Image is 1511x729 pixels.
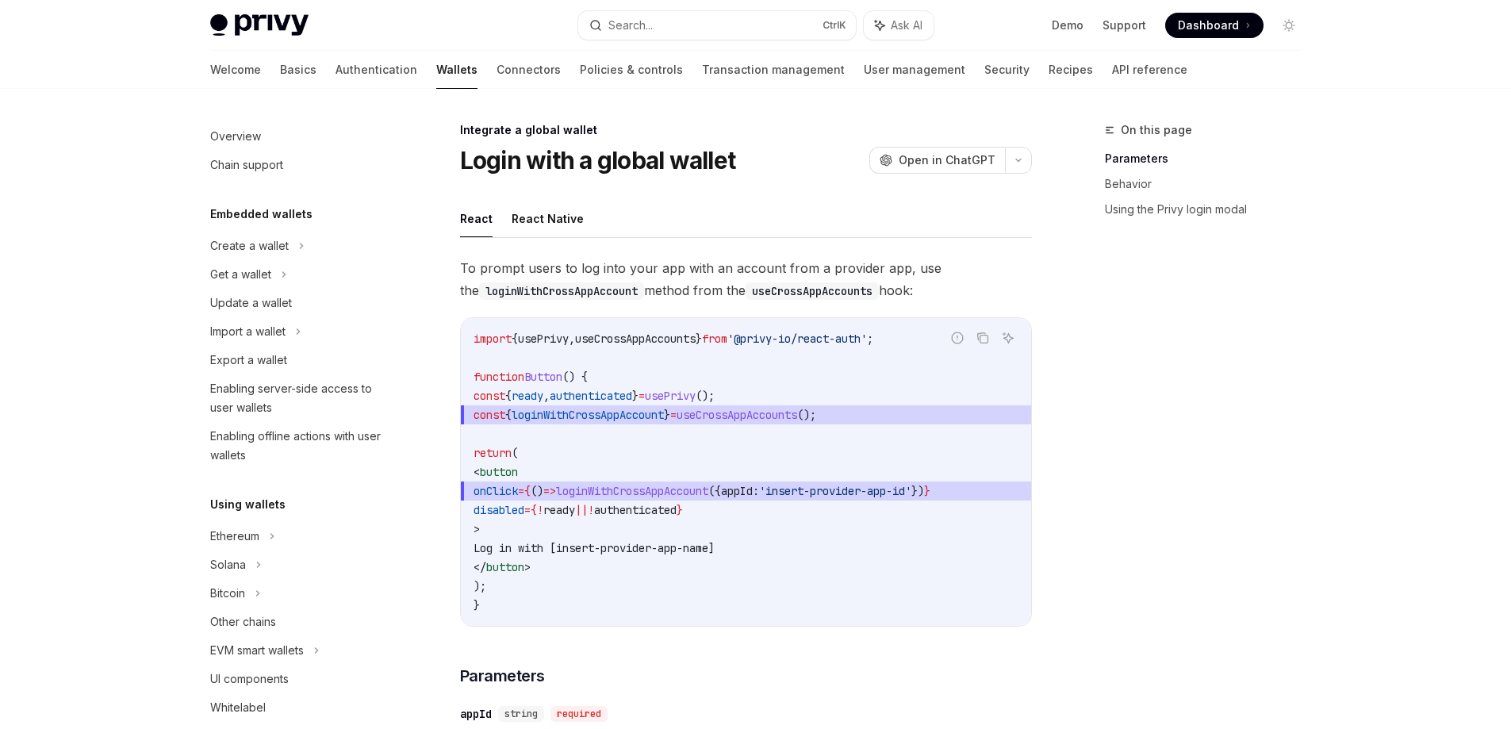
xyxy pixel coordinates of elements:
span: = [518,484,524,498]
a: Using the Privy login modal [1105,197,1314,222]
code: loginWithCrossAppAccount [479,282,644,300]
a: Security [984,51,1030,89]
span: To prompt users to log into your app with an account from a provider app, use the method from the... [460,257,1032,301]
h5: Using wallets [210,495,286,514]
span: 'insert-provider-app-id' [759,484,911,498]
div: Integrate a global wallet [460,122,1032,138]
div: Bitcoin [210,584,245,603]
span: button [486,560,524,574]
div: appId [460,706,492,722]
a: Enabling offline actions with user wallets [198,422,401,470]
div: Other chains [210,612,276,631]
span: > [524,560,531,574]
span: return [474,446,512,460]
code: useCrossAppAccounts [746,282,879,300]
a: Welcome [210,51,261,89]
span: } [924,484,930,498]
span: function [474,370,524,384]
span: = [524,503,531,517]
span: || [575,503,588,517]
span: { [505,408,512,422]
span: '@privy-io/react-auth' [727,332,867,346]
button: Open in ChatGPT [869,147,1005,174]
span: } [632,389,639,403]
a: Policies & controls [580,51,683,89]
span: const [474,389,505,403]
span: useCrossAppAccounts [575,332,696,346]
a: Overview [198,122,401,151]
a: API reference [1112,51,1187,89]
span: = [639,389,645,403]
span: Open in ChatGPT [899,152,995,168]
span: () { [562,370,588,384]
div: Update a wallet [210,294,292,313]
span: On this page [1121,121,1192,140]
a: Basics [280,51,316,89]
div: Chain support [210,155,283,175]
a: Dashboard [1165,13,1264,38]
span: authenticated [594,503,677,517]
span: ( [512,446,518,460]
span: loginWithCrossAppAccount [556,484,708,498]
span: ! [537,503,543,517]
span: const [474,408,505,422]
button: React [460,200,493,237]
div: Whitelabel [210,698,266,717]
span: Parameters [460,665,545,687]
button: Ask AI [864,11,934,40]
span: from [702,332,727,346]
span: , [569,332,575,346]
span: usePrivy [518,332,569,346]
img: light logo [210,14,309,36]
span: ! [588,503,594,517]
span: Ask AI [891,17,922,33]
a: UI components [198,665,401,693]
a: Update a wallet [198,289,401,317]
a: Chain support [198,151,401,179]
span: => [543,484,556,498]
button: Report incorrect code [947,328,968,348]
h5: Embedded wallets [210,205,313,224]
span: (); [696,389,715,403]
span: Log in with [insert-provider-app-name] [474,541,715,555]
span: button [480,465,518,479]
span: Button [524,370,562,384]
div: Enabling offline actions with user wallets [210,427,391,465]
span: { [505,389,512,403]
button: Ask AI [998,328,1018,348]
span: appId: [721,484,759,498]
div: EVM smart wallets [210,641,304,660]
button: Search...CtrlK [578,11,856,40]
span: } [474,598,480,612]
a: Behavior [1105,171,1314,197]
a: Enabling server-side access to user wallets [198,374,401,422]
span: (); [797,408,816,422]
span: ({ [708,484,721,498]
span: ready [512,389,543,403]
a: Other chains [198,608,401,636]
span: import [474,332,512,346]
div: Create a wallet [210,236,289,255]
a: Whitelabel [198,693,401,722]
span: } [664,408,670,422]
div: UI components [210,670,289,689]
span: useCrossAppAccounts [677,408,797,422]
div: Solana [210,555,246,574]
div: Get a wallet [210,265,271,284]
span: string [504,708,538,720]
a: Authentication [336,51,417,89]
span: () [531,484,543,498]
span: onClick [474,484,518,498]
div: Export a wallet [210,351,287,370]
span: < [474,465,480,479]
span: } [696,332,702,346]
div: Overview [210,127,261,146]
a: Wallets [436,51,477,89]
button: Copy the contents from the code block [972,328,993,348]
span: { [512,332,518,346]
a: Connectors [497,51,561,89]
span: ); [474,579,486,593]
a: User management [864,51,965,89]
div: Search... [608,16,653,35]
span: , [543,389,550,403]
